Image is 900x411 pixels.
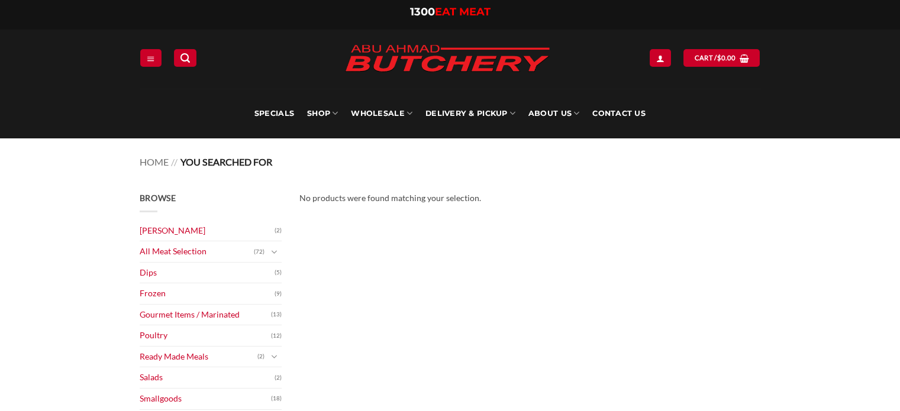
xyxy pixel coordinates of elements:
[267,245,282,258] button: Toggle
[592,89,646,138] a: Contact Us
[140,193,176,203] span: Browse
[257,348,264,365] span: (2)
[140,49,162,66] a: Menu
[140,221,275,241] a: [PERSON_NAME]
[171,156,178,167] span: //
[254,89,294,138] a: Specials
[650,49,671,66] a: Login
[140,367,275,388] a: Salads
[275,369,282,387] span: (2)
[174,49,196,66] a: Search
[254,243,264,261] span: (72)
[275,264,282,281] span: (5)
[307,89,338,138] a: SHOP
[140,389,271,409] a: Smallgoods
[275,222,282,240] span: (2)
[335,37,560,82] img: Abu Ahmad Butchery
[267,350,282,363] button: Toggle
[425,89,515,138] a: Delivery & Pickup
[271,390,282,407] span: (18)
[140,241,254,262] a: All Meat Selection
[140,156,169,167] a: Home
[695,53,736,63] span: Cart /
[180,156,272,167] span: You searched for
[140,347,257,367] a: Ready Made Meals
[140,283,275,304] a: Frozen
[410,5,491,18] a: 1300EAT MEAT
[410,5,435,18] span: 1300
[140,325,271,346] a: Poultry
[140,305,271,325] a: Gourmet Items / Marinated
[140,263,275,283] a: Dips
[717,54,736,62] bdi: 0.00
[299,192,761,205] div: No products were found matching your selection.
[683,49,760,66] a: View cart
[435,5,491,18] span: EAT MEAT
[271,327,282,345] span: (12)
[275,285,282,303] span: (9)
[528,89,579,138] a: About Us
[717,53,721,63] span: $
[271,306,282,323] span: (13)
[351,89,412,138] a: Wholesale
